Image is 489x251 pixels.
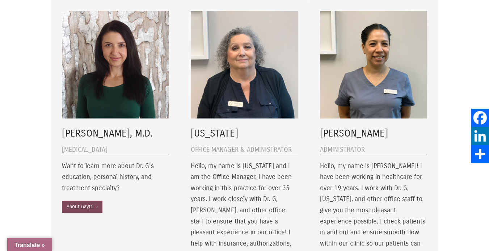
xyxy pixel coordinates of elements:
[320,127,427,141] h5: [PERSON_NAME]
[320,145,427,155] h6: Administrator
[62,127,169,141] h5: [PERSON_NAME], M.D.
[62,145,169,155] h6: [MEDICAL_DATA]
[62,201,102,213] a: About Gaytri ›
[14,242,45,248] span: Translate »
[191,11,298,118] img: Virginia.jpg
[320,11,427,118] img: Mariana.jpg
[62,11,169,220] div: Want to learn more about Dr. G's education, personal history, and treatment specialty?
[191,145,298,155] h6: Office Manager & Administrator
[471,109,489,127] a: Facebook
[191,127,298,141] h5: [US_STATE]
[471,127,489,145] a: LinkedIn
[62,11,169,118] img: Team-DrG.jpg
